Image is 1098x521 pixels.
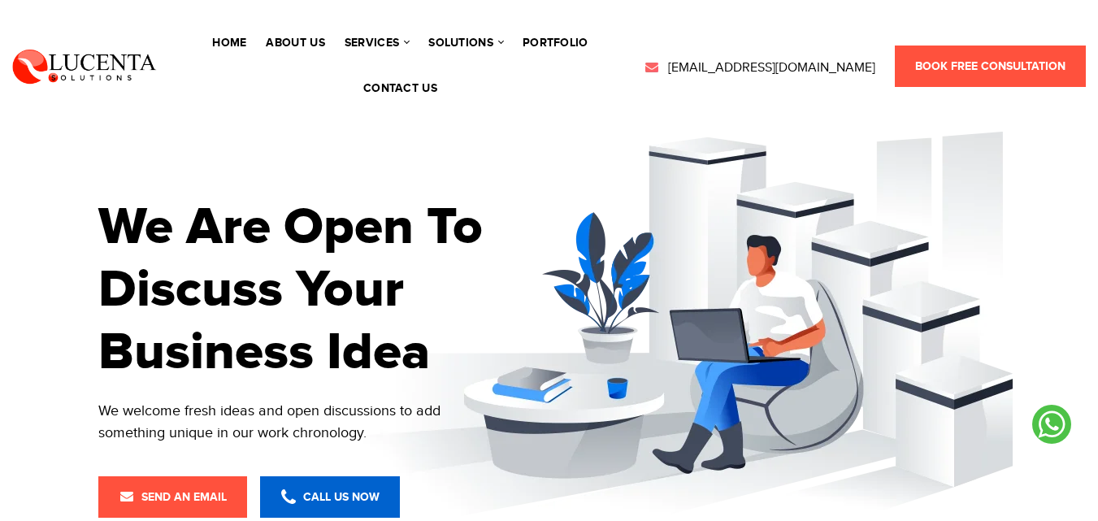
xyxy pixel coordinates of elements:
img: Lucenta Solutions [12,47,157,85]
a: Call Us Now [260,476,400,518]
a: Home [212,37,246,49]
h1: We Are Open To Discuss Your Business Idea [98,197,545,384]
a: Book Free Consultation [895,46,1086,87]
div: We welcome fresh ideas and open discussions to add something unique in our work chronology. [98,400,456,444]
span: Call Us Now [280,490,380,504]
a: contact us [363,83,437,94]
a: Send an Email [98,476,247,518]
span: Book Free Consultation [915,59,1065,73]
a: About Us [266,37,324,49]
a: [EMAIL_ADDRESS][DOMAIN_NAME] [644,59,875,78]
a: solutions [428,37,503,49]
span: Send an Email [119,490,227,504]
a: portfolio [523,37,588,49]
a: services [345,37,409,49]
